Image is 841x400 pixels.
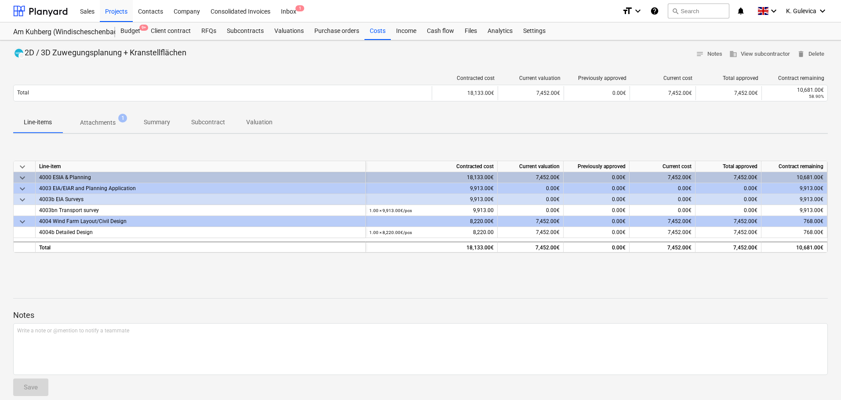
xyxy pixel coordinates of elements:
[366,241,498,252] div: 18,133.00€
[498,194,564,205] div: 0.00€
[436,75,495,81] div: Contracted cost
[630,86,695,100] div: 7,452.00€
[695,216,761,227] div: 7,452.00€
[564,241,630,252] div: 0.00€
[17,195,28,205] span: keyboard_arrow_down
[564,194,630,205] div: 0.00€
[498,183,564,194] div: 0.00€
[765,75,824,81] div: Contract remaining
[736,6,745,16] i: notifications
[765,87,824,93] div: 10,681.00€
[726,47,794,61] button: View subcontractor
[695,241,761,252] div: 7,452.00€
[498,241,564,252] div: 7,452.00€
[633,6,643,16] i: keyboard_arrow_down
[498,227,564,238] div: 7,452.00€
[761,194,827,205] div: 9,913.00€
[761,161,827,172] div: Contract remaining
[36,161,366,172] div: Line-item
[366,194,498,205] div: 9,913.00€
[630,241,695,252] div: 7,452.00€
[295,5,304,11] span: 1
[729,50,737,58] span: business
[696,50,704,58] span: notes
[797,50,805,58] span: delete
[17,216,28,227] span: keyboard_arrow_down
[366,216,498,227] div: 8,220.00€
[633,75,692,81] div: Current cost
[482,22,518,40] a: Analytics
[118,114,127,123] span: 1
[13,310,828,321] p: Notes
[564,183,630,194] div: 0.00€
[498,86,564,100] div: 7,452.00€
[568,75,626,81] div: Previously approved
[744,207,757,213] span: 0.00€
[564,227,630,238] div: 0.00€
[13,28,105,37] div: Am Kuhberg (Windischeschenbach)
[15,49,23,58] img: xero.svg
[391,22,422,40] a: Income
[630,194,695,205] div: 0.00€
[797,358,841,400] iframe: Chat Widget
[80,118,116,127] p: Attachments
[369,230,412,235] small: 1.00 × 8,220.00€ / pcs
[518,22,551,40] a: Settings
[139,25,148,31] span: 9+
[729,49,790,59] span: View subcontractor
[17,173,28,183] span: keyboard_arrow_down
[768,6,779,16] i: keyboard_arrow_down
[672,7,679,14] span: search
[564,205,630,216] div: 0.00€
[786,7,816,14] span: K. Gulevica
[498,172,564,183] div: 7,452.00€
[809,94,824,99] small: 58.90%
[144,118,170,127] p: Summary
[269,22,309,40] a: Valuations
[564,86,630,100] div: 0.00€
[17,162,28,172] span: keyboard_arrow_down
[422,22,459,40] a: Cash flow
[498,161,564,172] div: Current valuation
[309,22,364,40] a: Purchase orders
[17,89,29,97] p: Total
[146,22,196,40] div: Client contract
[695,172,761,183] div: 7,452.00€
[191,118,225,127] p: Subcontract
[695,161,761,172] div: Total approved
[695,194,761,205] div: 0.00€
[817,6,828,16] i: keyboard_arrow_down
[17,184,28,194] span: keyboard_arrow_down
[502,75,561,81] div: Current valuation
[695,183,761,194] div: 0.00€
[761,183,827,194] div: 9,913.00€
[459,22,482,40] a: Files
[630,172,695,183] div: 7,452.00€
[695,86,761,100] div: 7,452.00€
[630,161,695,172] div: Current cost
[364,22,391,40] a: Costs
[196,22,222,40] a: RFQs
[696,49,722,59] span: Notes
[650,6,659,16] i: Knowledge base
[564,216,630,227] div: 0.00€
[765,205,823,216] div: 9,913.00€
[668,4,729,18] button: Search
[369,227,494,238] div: 8,220.00
[222,22,269,40] a: Subcontracts
[622,6,633,16] i: format_size
[369,208,412,213] small: 1.00 × 9,913.00€ / pcs
[13,47,25,59] div: Invoice has been synced with Xero and its status is currently DRAFT
[366,161,498,172] div: Contracted cost
[630,205,695,216] div: 0.00€
[36,241,366,252] div: Total
[39,207,99,213] span: 4003bn Transport survey
[564,161,630,172] div: Previously approved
